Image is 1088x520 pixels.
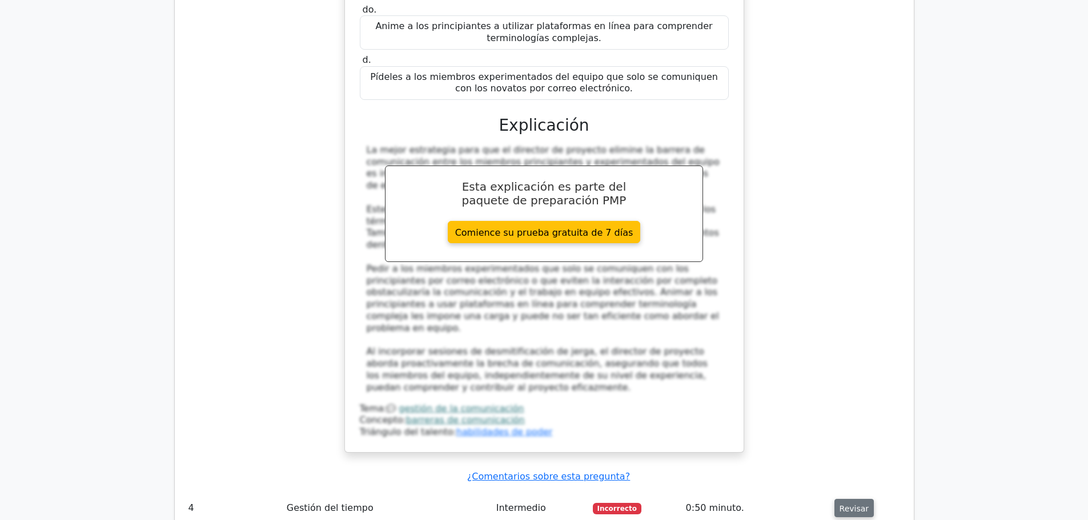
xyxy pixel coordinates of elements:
[360,403,387,414] font: Tema:
[499,116,589,135] font: Explicación
[686,502,744,513] font: 0:50 minuto.
[287,502,374,513] font: Gestión del tiempo
[367,263,719,333] font: Pedir a los miembros experimentados que solo se comuniquen con los principiantes por correo elect...
[363,54,371,65] font: d.
[496,502,546,513] font: Intermedio
[834,499,874,517] button: Revisar
[840,503,869,513] font: Revisar
[367,346,708,392] font: Al incorporar sesiones de desmitificación de jerga, el director de proyecto aborda proactivamente...
[370,71,718,94] font: Pídeles a los miembros experimentados del equipo que solo se comuniquen con los novatos por corre...
[367,204,719,250] font: Este enfoque permite que todo el equipo esté en sintonía con respecto a los términos técnicos, fo...
[597,505,636,513] font: Incorrecto
[360,426,457,437] font: Triángulo del talento:
[467,471,630,482] a: ¿Comentarios sobre esta pregunta?
[360,414,406,425] font: Concepto:
[367,144,720,191] font: La mejor estrategia para que el director de proyecto elimine la barrera de comunicación entre los...
[448,221,641,243] a: Comience su prueba gratuita de 7 días
[375,21,712,43] font: Anime a los principiantes a utilizar plataformas en línea para comprender terminologías complejas.
[363,4,377,15] font: do.
[456,426,552,437] a: habilidades de poder
[406,414,525,425] a: barreras de comunicación
[188,502,194,513] font: 4
[399,403,524,414] a: gestión de la comunicación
